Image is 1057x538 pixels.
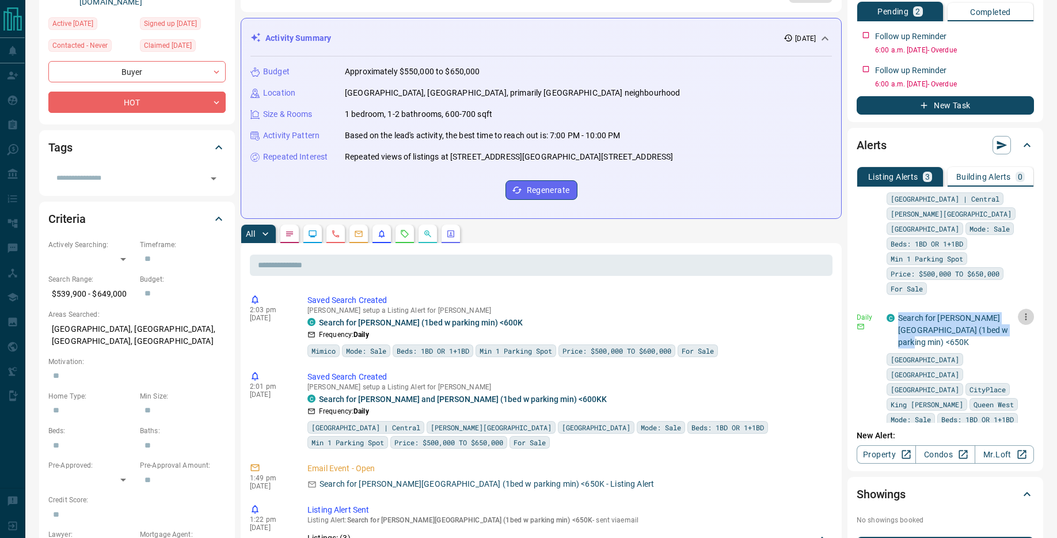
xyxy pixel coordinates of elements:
[345,130,620,142] p: Based on the lead's activity, the best time to reach out is: 7:00 PM - 10:00 PM
[140,426,226,436] p: Baths:
[250,314,290,322] p: [DATE]
[857,485,906,503] h2: Showings
[857,445,916,464] a: Property
[354,229,363,238] svg: Emails
[250,482,290,490] p: [DATE]
[868,173,918,181] p: Listing Alerts
[915,445,975,464] a: Condos
[307,306,828,315] p: [PERSON_NAME] setup a Listing Alert for [PERSON_NAME]
[975,445,1034,464] a: Mr.Loft
[857,312,880,323] p: Daily
[140,460,226,471] p: Pre-Approval Amount:
[250,474,290,482] p: 1:49 pm
[319,318,523,327] a: Search for [PERSON_NAME] (1bed w parking min) <600K
[891,283,923,294] span: For Sale
[307,395,315,403] div: condos.ca
[891,369,959,380] span: [GEOGRAPHIC_DATA]
[891,208,1012,219] span: [PERSON_NAME][GEOGRAPHIC_DATA]
[891,253,963,264] span: Min 1 Parking Spot
[311,345,336,357] span: Mimico
[505,180,577,200] button: Regenerate
[250,524,290,532] p: [DATE]
[857,515,1034,525] p: No showings booked
[319,329,369,340] p: Frequency:
[397,345,469,357] span: Beds: 1BD OR 1+1BD
[48,426,134,436] p: Beds:
[319,406,369,416] p: Frequency:
[377,229,386,238] svg: Listing Alerts
[206,171,222,187] button: Open
[795,33,816,44] p: [DATE]
[307,371,828,383] p: Saved Search Created
[263,108,313,120] p: Size & Rooms
[48,320,226,351] p: [GEOGRAPHIC_DATA], [GEOGRAPHIC_DATA], [GEOGRAPHIC_DATA], [GEOGRAPHIC_DATA]
[941,414,1014,425] span: Beds: 1BD OR 1+1BD
[875,79,1034,89] p: 6:00 a.m. [DATE] - Overdue
[345,151,673,163] p: Repeated views of listings at [STREET_ADDRESS][GEOGRAPHIC_DATA][STREET_ADDRESS]
[974,399,1014,410] span: Queen West
[891,384,959,395] span: [GEOGRAPHIC_DATA]
[562,422,630,433] span: [GEOGRAPHIC_DATA]
[307,516,828,524] p: Listing Alert : - sent via email
[140,240,226,250] p: Timeframe:
[1018,173,1022,181] p: 0
[353,407,369,415] strong: Daily
[48,134,226,161] div: Tags
[48,205,226,233] div: Criteria
[250,391,290,399] p: [DATE]
[347,516,593,524] span: Search for [PERSON_NAME][GEOGRAPHIC_DATA] (1bed w parking min) <650K
[891,223,959,234] span: [GEOGRAPHIC_DATA]
[250,382,290,391] p: 2:01 pm
[956,173,1011,181] p: Building Alerts
[48,61,226,82] div: Buyer
[140,39,226,55] div: Wed Sep 03 2025
[250,306,290,314] p: 2:03 pm
[307,294,828,306] p: Saved Search Created
[144,40,192,51] span: Claimed [DATE]
[857,96,1034,115] button: New Task
[48,138,72,157] h2: Tags
[246,230,255,238] p: All
[320,478,654,490] p: Search for [PERSON_NAME][GEOGRAPHIC_DATA] (1bed w parking min) <650K - Listing Alert
[877,7,908,16] p: Pending
[514,437,546,448] span: For Sale
[345,66,480,78] p: Approximately $550,000 to $650,000
[285,229,294,238] svg: Notes
[48,210,86,228] h2: Criteria
[48,92,226,113] div: HOT
[307,504,828,516] p: Listing Alert Sent
[307,463,828,475] p: Email Event - Open
[263,130,320,142] p: Activity Pattern
[48,357,226,367] p: Motivation:
[875,65,946,77] p: Follow up Reminder
[311,422,420,433] span: [GEOGRAPHIC_DATA] | Central
[969,223,1010,234] span: Mode: Sale
[857,131,1034,159] div: Alerts
[250,516,290,524] p: 1:22 pm
[925,173,930,181] p: 3
[48,391,134,401] p: Home Type:
[857,430,1034,442] p: New Alert:
[263,87,295,99] p: Location
[400,229,409,238] svg: Requests
[308,229,317,238] svg: Lead Browsing Activity
[641,422,681,433] span: Mode: Sale
[891,354,959,365] span: [GEOGRAPHIC_DATA]
[48,285,134,304] p: $539,900 - $649,000
[345,108,492,120] p: 1 bedroom, 1-2 bathrooms, 600-700 sqft
[446,229,455,238] svg: Agent Actions
[263,66,290,78] p: Budget
[48,17,134,33] div: Wed Sep 10 2025
[48,240,134,250] p: Actively Searching:
[887,314,895,322] div: condos.ca
[52,18,93,29] span: Active [DATE]
[891,399,963,410] span: King [PERSON_NAME]
[891,268,999,279] span: Price: $500,000 TO $650,000
[140,391,226,401] p: Min Size:
[140,17,226,33] div: Wed Sep 03 2025
[48,274,134,285] p: Search Range:
[311,437,384,448] span: Min 1 Parking Spot
[48,309,226,320] p: Areas Searched:
[423,229,432,238] svg: Opportunities
[250,28,832,49] div: Activity Summary[DATE]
